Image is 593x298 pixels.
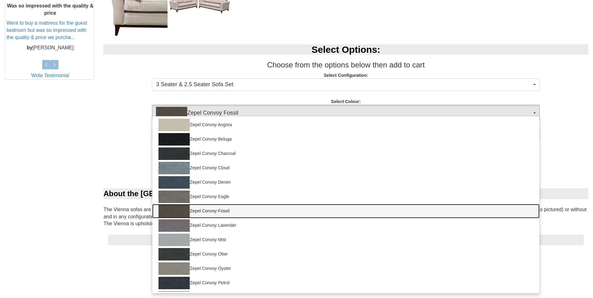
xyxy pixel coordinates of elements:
[27,45,33,50] b: by
[7,44,94,52] p: [PERSON_NAME]
[152,190,540,204] a: Zepel Convoy Eagle
[152,233,540,247] a: Zepel Convoy Mist
[7,21,87,40] a: Went to buy a mattress for the guest bedroom but was so impressed with the quality & price we pur...
[158,176,190,189] img: Zepel Convoy Denim
[108,235,584,245] div: Dimensions:
[158,133,190,146] img: Zepel Convoy Beluga
[152,218,540,233] a: Zepel Convoy Lavender
[156,107,532,119] span: Zepel Convoy Fossil
[158,119,190,131] img: Zepel Convoy Angora
[331,99,361,104] strong: Select Colour:
[158,191,190,203] img: Zepel Convoy Eagle
[152,78,540,91] button: 3 Seater & 2.5 Seater Sofa Set
[158,219,190,232] img: Zepel Convoy Lavender
[158,234,190,246] img: Zepel Convoy Mist
[156,107,187,119] img: Zepel Convoy Fossil
[158,277,190,289] img: Zepel Convoy Petrol
[152,276,540,290] a: Zepel Convoy Petrol
[152,147,540,161] a: Zepel Convoy Charcoal
[103,188,588,199] div: About the [GEOGRAPHIC_DATA]:
[152,132,540,147] a: Zepel Convoy Beluga
[152,118,540,132] a: Zepel Convoy Angora
[152,261,540,276] a: Zepel Convoy Oyster
[324,73,368,78] strong: Select Configuration:
[152,247,540,261] a: Zepel Convoy Otter
[156,81,532,89] span: 3 Seater & 2.5 Seater Sofa Set
[158,162,190,174] img: Zepel Convoy Cloud
[312,44,380,55] b: Select Options:
[152,175,540,190] a: Zepel Convoy Denim
[158,147,190,160] img: Zepel Convoy Charcoal
[158,262,190,275] img: Zepel Convoy Oyster
[31,73,69,78] a: Write Testimonial
[152,204,540,218] a: Zepel Convoy Fossil
[103,61,588,69] h3: Choose from the options below then add to cart
[7,3,93,16] b: Was so impressed with the quality & price
[158,205,190,217] img: Zepel Convoy Fossil
[158,248,190,261] img: Zepel Convoy Otter
[152,105,540,122] button: Zepel Convoy FossilZepel Convoy Fossil
[152,161,540,175] a: Zepel Convoy Cloud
